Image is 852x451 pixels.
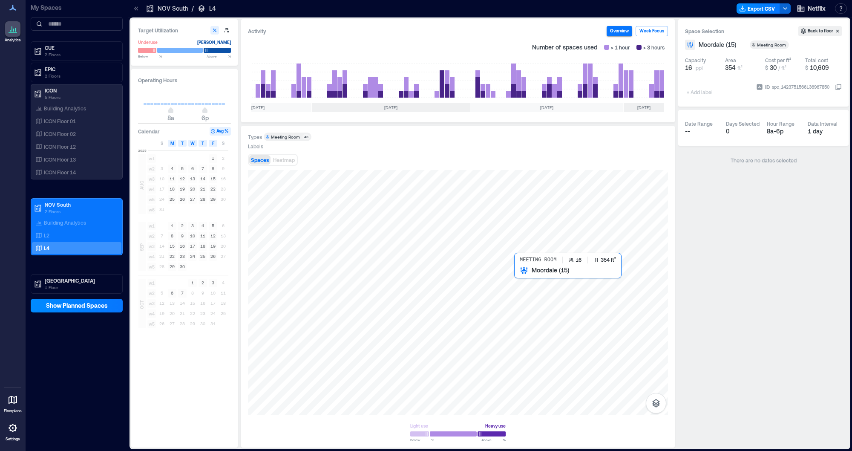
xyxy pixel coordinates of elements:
[44,232,49,239] p: L2
[181,233,184,238] text: 9
[44,156,76,163] p: ICON Floor 13
[810,64,829,71] span: 10,609
[200,233,205,238] text: 11
[699,40,746,49] button: Moordale (15)
[767,127,801,136] div: 8a - 6p
[685,64,722,72] button: 16 ppl
[190,140,195,147] span: W
[46,301,108,310] span: Show Planned Spaces
[470,103,623,112] div: [DATE]
[191,280,194,285] text: 1
[210,127,231,136] button: Avg %
[808,127,842,136] div: 1 day
[170,243,175,249] text: 15
[200,176,205,181] text: 14
[726,120,760,127] div: Days Selected
[725,64,736,71] span: 354
[192,4,194,13] p: /
[201,114,209,121] span: 6p
[180,197,185,202] text: 26
[699,40,736,49] span: Moordale (15)
[190,197,195,202] text: 27
[685,64,692,72] span: 16
[200,243,205,249] text: 18
[180,254,185,259] text: 23
[725,57,736,64] div: Area
[410,437,434,442] span: Below %
[611,43,630,52] span: > 1 hour
[138,54,162,59] span: Below %
[45,208,116,215] p: 2 Floors
[45,44,116,51] p: CUE
[44,219,86,226] p: Building Analytics
[207,54,231,59] span: Above %
[147,175,156,183] span: w3
[624,103,664,112] div: [DATE]
[5,38,21,43] p: Analytics
[181,166,184,171] text: 5
[271,134,300,140] div: Meeting Room
[45,66,116,72] p: EPIC
[410,422,428,430] div: Light use
[45,72,116,79] p: 2 Floors
[44,105,86,112] p: Building Analytics
[190,186,195,191] text: 20
[200,186,205,191] text: 21
[170,264,175,269] text: 29
[158,4,188,13] p: NOV South
[210,233,216,238] text: 12
[147,299,156,308] span: w3
[147,195,156,204] span: w5
[138,300,145,309] span: OCT
[685,27,798,35] h3: Space Selection
[750,40,799,49] button: Meeting Room
[190,176,195,181] text: 13
[201,280,204,285] text: 2
[147,320,156,328] span: w5
[731,157,797,163] span: There are no dates selected
[643,43,665,52] span: > 3 hours
[201,166,204,171] text: 7
[248,27,266,35] div: Activity
[204,103,311,112] div: [DATE]
[312,103,470,112] div: [DATE]
[529,40,668,55] div: Number of spaces used
[167,114,174,121] span: 8a
[180,176,185,181] text: 12
[210,254,216,259] text: 26
[138,76,231,84] h3: Operating Hours
[2,19,23,45] a: Analytics
[190,254,195,259] text: 24
[212,156,214,161] text: 1
[805,65,808,71] span: $
[685,120,713,127] div: Date Range
[31,3,123,12] p: My Spaces
[248,143,263,150] div: Labels
[798,26,842,36] button: Back to floor
[147,252,156,261] span: w4
[147,205,156,214] span: w6
[212,280,214,285] text: 3
[200,254,205,259] text: 25
[794,2,828,15] button: Netflix
[808,120,838,127] div: Data Interval
[212,223,214,228] text: 5
[249,155,271,165] button: Spaces
[200,197,205,202] text: 28
[45,51,116,58] p: 2 Floors
[770,64,777,71] span: 30
[170,186,175,191] text: 18
[171,233,173,238] text: 8
[147,289,156,298] span: w2
[138,26,231,35] h3: Target Utilization
[147,309,156,318] span: w4
[181,140,184,147] span: T
[201,140,204,147] span: T
[138,127,160,136] h3: Calendar
[45,87,116,94] p: ICON
[209,4,216,13] p: L4
[147,279,156,287] span: w1
[170,176,175,181] text: 11
[147,165,156,173] span: w2
[170,254,175,259] text: 22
